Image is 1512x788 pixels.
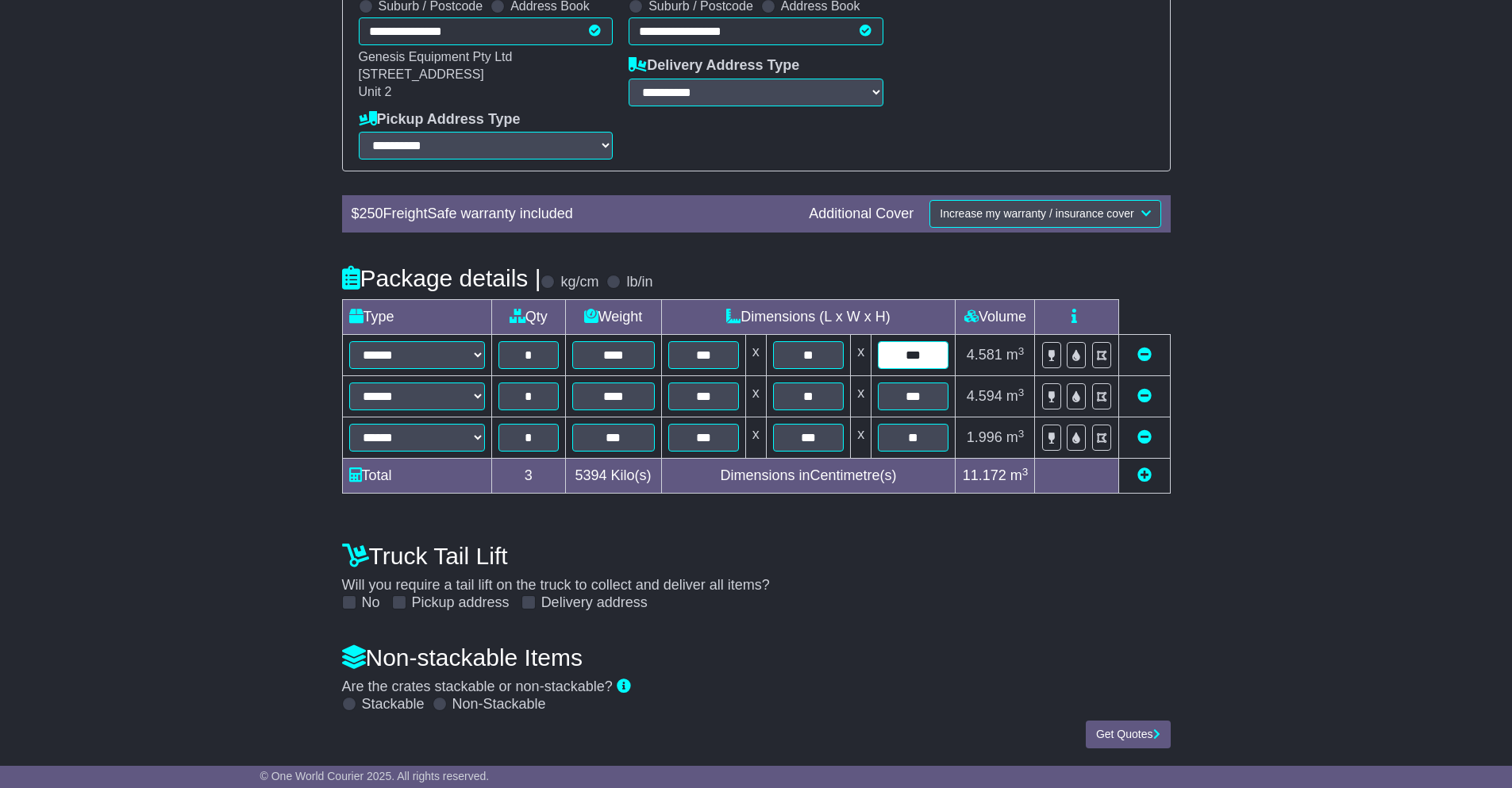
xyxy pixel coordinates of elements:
[851,376,871,417] td: x
[661,459,956,494] td: Dimensions in Centimetre(s)
[1022,466,1029,478] sup: 3
[342,644,1171,671] h4: Non-stackable Items
[342,300,491,335] td: Type
[359,111,521,129] label: Pickup Address Type
[1006,347,1025,363] span: m
[362,594,380,612] label: No
[491,459,565,494] td: 3
[1137,388,1152,404] a: Remove this item
[967,429,1002,445] span: 1.996
[929,200,1160,228] button: Increase my warranty / insurance cover
[629,57,799,75] label: Delivery Address Type
[967,388,1002,404] span: 4.594
[344,206,802,223] div: $ FreightSafe warranty included
[1006,388,1025,404] span: m
[491,300,565,335] td: Qty
[260,770,490,782] span: © One World Courier 2025. All rights reserved.
[1018,345,1025,357] sup: 3
[967,347,1002,363] span: 4.581
[851,335,871,376] td: x
[956,300,1035,335] td: Volume
[359,50,513,63] span: Genesis Equipment Pty Ltd
[452,696,546,713] label: Non-Stackable
[334,534,1179,612] div: Will you require a tail lift on the truck to collect and deliver all items?
[661,300,956,335] td: Dimensions (L x W x H)
[342,678,613,694] span: Are the crates stackable or non-stackable?
[963,467,1006,483] span: 11.172
[801,206,921,223] div: Additional Cover
[412,594,510,612] label: Pickup address
[745,376,766,417] td: x
[560,274,598,291] label: kg/cm
[1006,429,1025,445] span: m
[565,459,661,494] td: Kilo(s)
[1137,429,1152,445] a: Remove this item
[565,300,661,335] td: Weight
[626,274,652,291] label: lb/in
[1018,386,1025,398] sup: 3
[1086,721,1171,748] button: Get Quotes
[745,335,766,376] td: x
[342,543,1171,569] h4: Truck Tail Lift
[1010,467,1029,483] span: m
[851,417,871,459] td: x
[359,85,392,98] span: Unit 2
[1137,347,1152,363] a: Remove this item
[360,206,383,221] span: 250
[359,67,484,81] span: [STREET_ADDRESS]
[940,207,1133,220] span: Increase my warranty / insurance cover
[1137,467,1152,483] a: Add new item
[1018,428,1025,440] sup: 3
[342,459,491,494] td: Total
[745,417,766,459] td: x
[342,265,541,291] h4: Package details |
[575,467,606,483] span: 5394
[541,594,648,612] label: Delivery address
[362,696,425,713] label: Stackable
